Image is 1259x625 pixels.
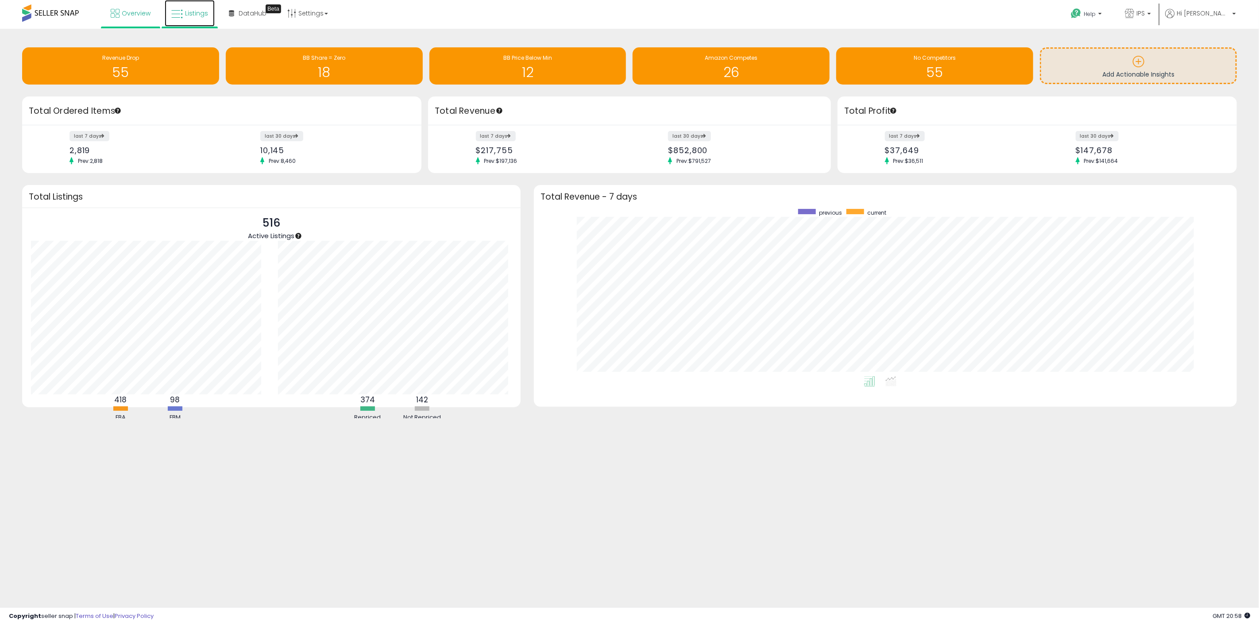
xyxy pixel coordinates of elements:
[70,146,215,155] div: 2,819
[1165,9,1236,29] a: Hi [PERSON_NAME]
[476,146,623,155] div: $217,755
[114,394,127,405] b: 418
[889,157,928,165] span: Prev: $36,511
[434,65,622,80] h1: 12
[27,65,215,80] h1: 55
[476,131,516,141] label: last 7 days
[480,157,522,165] span: Prev: $197,136
[248,231,294,240] span: Active Listings
[844,105,1230,117] h3: Total Profit
[29,193,514,200] h3: Total Listings
[114,107,122,115] div: Tooltip anchor
[395,413,448,422] div: Not Repriced
[637,65,825,80] h1: 26
[73,157,107,165] span: Prev: 2,818
[102,54,139,62] span: Revenue Drop
[819,209,842,216] span: previous
[1070,8,1081,19] i: Get Help
[836,47,1033,85] a: No Competitors 55
[1041,49,1236,83] a: Add Actionable Insights
[633,47,830,85] a: Amazon Competes 26
[885,131,925,141] label: last 7 days
[226,47,423,85] a: BB Share = Zero 18
[541,193,1230,200] h3: Total Revenue - 7 days
[1076,146,1221,155] div: $147,678
[260,131,303,141] label: last 30 days
[1177,9,1230,18] span: Hi [PERSON_NAME]
[495,107,503,115] div: Tooltip anchor
[230,65,418,80] h1: 18
[239,9,266,18] span: DataHub
[294,232,302,240] div: Tooltip anchor
[1080,157,1123,165] span: Prev: $141,664
[1102,70,1174,79] span: Add Actionable Insights
[122,9,151,18] span: Overview
[264,157,300,165] span: Prev: 8,460
[260,146,406,155] div: 10,145
[841,65,1029,80] h1: 55
[429,47,626,85] a: BB Price Below Min 12
[1084,10,1096,18] span: Help
[705,54,757,62] span: Amazon Competes
[1064,1,1111,29] a: Help
[170,394,180,405] b: 98
[672,157,715,165] span: Prev: $791,527
[889,107,897,115] div: Tooltip anchor
[185,9,208,18] span: Listings
[416,394,428,405] b: 142
[303,54,345,62] span: BB Share = Zero
[435,105,824,117] h3: Total Revenue
[248,215,294,231] p: 516
[341,413,394,422] div: Repriced
[70,131,109,141] label: last 7 days
[885,146,1031,155] div: $37,649
[1136,9,1145,18] span: IPS
[1076,131,1119,141] label: last 30 days
[94,413,147,422] div: FBA
[360,394,375,405] b: 374
[867,209,886,216] span: current
[668,146,815,155] div: $852,800
[266,4,281,13] div: Tooltip anchor
[148,413,201,422] div: FBM
[29,105,415,117] h3: Total Ordered Items
[914,54,956,62] span: No Competitors
[668,131,711,141] label: last 30 days
[503,54,552,62] span: BB Price Below Min
[22,47,219,85] a: Revenue Drop 55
